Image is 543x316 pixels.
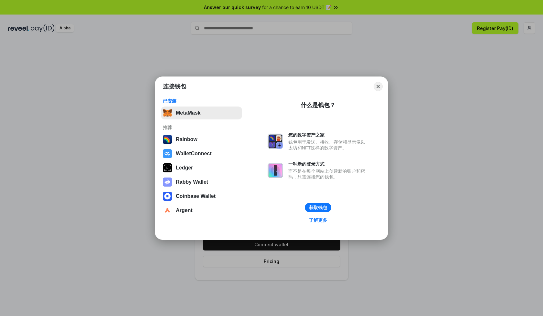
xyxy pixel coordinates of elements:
[309,205,327,210] div: 获取钱包
[176,208,193,213] div: Argent
[374,82,383,91] button: Close
[176,165,193,171] div: Ledger
[163,83,186,90] h1: 连接钱包
[161,161,242,174] button: Ledger
[163,178,172,187] img: svg+xml,%3Csvg%20xmlns%3D%22http%3A%2F%2Fwww.w3.org%2F2000%2Fsvg%22%20fill%3D%22none%22%20viewBox...
[163,98,240,104] div: 已安装
[176,110,200,116] div: MetaMask
[163,125,240,130] div: 推荐
[163,149,172,158] img: svg+xml,%3Csvg%20width%3D%2228%22%20height%3D%2228%22%20viewBox%3D%220%200%2028%2028%22%20fill%3D...
[309,217,327,223] div: 了解更多
[163,135,172,144] img: svg+xml,%3Csvg%20width%3D%22120%22%20height%3D%22120%22%20viewBox%3D%220%200%20120%20120%22%20fil...
[161,190,242,203] button: Coinbase Wallet
[161,107,242,119] button: MetaMask
[176,137,197,142] div: Rainbow
[176,151,212,157] div: WalletConnect
[161,133,242,146] button: Rainbow
[288,132,368,138] div: 您的数字资产之家
[161,204,242,217] button: Argent
[288,139,368,151] div: 钱包用于发送、接收、存储和显示像以太坊和NFT这样的数字资产。
[288,161,368,167] div: 一种新的登录方式
[176,193,216,199] div: Coinbase Wallet
[163,108,172,117] img: svg+xml,%3Csvg%20fill%3D%22none%22%20height%3D%2233%22%20viewBox%3D%220%200%2035%2033%22%20width%...
[176,179,208,185] div: Rabby Wallet
[305,216,331,224] a: 了解更多
[163,192,172,201] img: svg+xml,%3Csvg%20width%3D%2228%22%20height%3D%2228%22%20viewBox%3D%220%200%2028%2028%22%20fill%3D...
[301,101,335,109] div: 什么是钱包？
[163,163,172,172] img: svg+xml,%3Csvg%20xmlns%3D%22http%3A%2F%2Fwww.w3.org%2F2000%2Fsvg%22%20width%3D%2228%22%20height%3...
[268,134,283,149] img: svg+xml,%3Csvg%20xmlns%3D%22http%3A%2F%2Fwww.w3.org%2F2000%2Fsvg%22%20fill%3D%22none%22%20viewBox...
[163,206,172,215] img: svg+xml,%3Csvg%20width%3D%2228%22%20height%3D%2228%22%20viewBox%3D%220%200%2028%2028%22%20fill%3D...
[161,147,242,160] button: WalletConnect
[161,176,242,189] button: Rabby Wallet
[268,163,283,178] img: svg+xml,%3Csvg%20xmlns%3D%22http%3A%2F%2Fwww.w3.org%2F2000%2Fsvg%22%20fill%3D%22none%22%20viewBox...
[305,203,331,212] button: 获取钱包
[288,168,368,180] div: 而不是在每个网站上创建新的账户和密码，只需连接您的钱包。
